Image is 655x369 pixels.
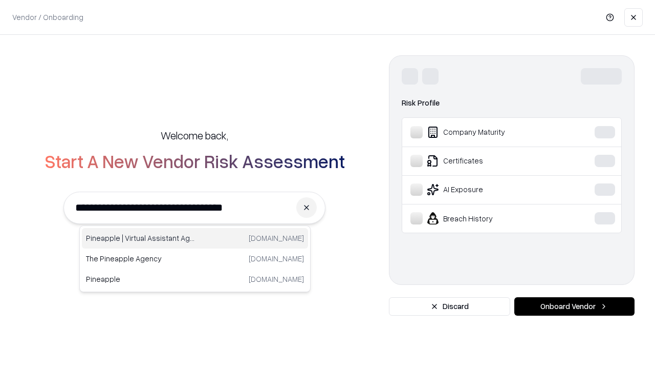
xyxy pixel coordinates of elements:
p: The Pineapple Agency [86,253,195,264]
div: AI Exposure [410,183,563,196]
p: [DOMAIN_NAME] [249,274,304,284]
button: Discard [389,297,510,316]
p: Pineapple | Virtual Assistant Agency [86,233,195,243]
div: Company Maturity [410,126,563,138]
p: [DOMAIN_NAME] [249,253,304,264]
div: Breach History [410,212,563,224]
div: Risk Profile [402,97,622,109]
p: Pineapple [86,274,195,284]
h2: Start A New Vendor Risk Assessment [45,151,345,171]
h5: Welcome back, [161,128,228,142]
button: Onboard Vendor [514,297,635,316]
p: [DOMAIN_NAME] [249,233,304,243]
div: Suggestions [79,225,311,292]
div: Certificates [410,155,563,167]
p: Vendor / Onboarding [12,12,83,23]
